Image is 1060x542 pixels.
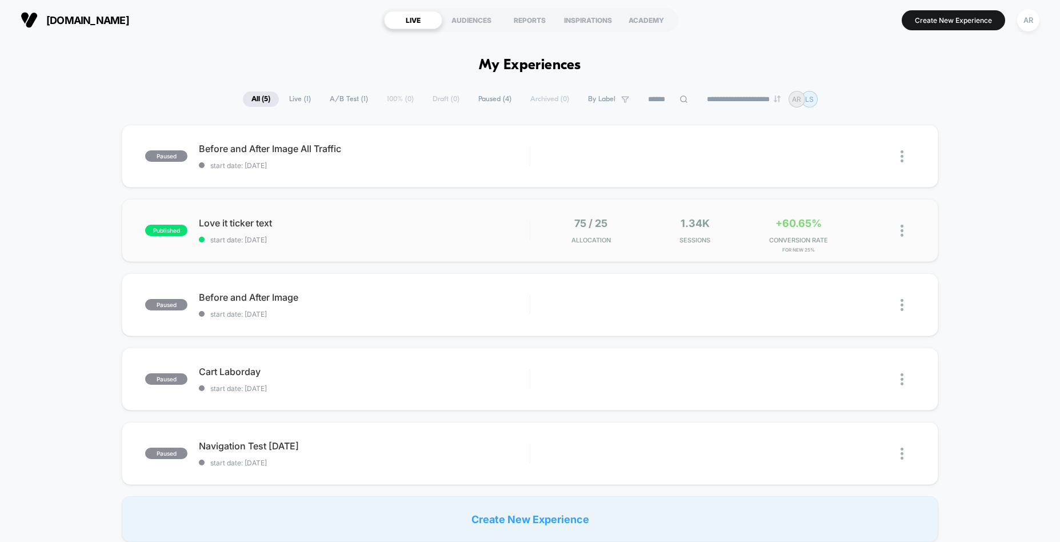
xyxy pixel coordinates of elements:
[750,236,848,244] span: CONVERSION RATE
[1014,9,1043,32] button: AR
[901,150,903,162] img: close
[559,11,617,29] div: INSPIRATIONS
[199,236,529,244] span: start date: [DATE]
[46,14,129,26] span: [DOMAIN_NAME]
[21,11,38,29] img: Visually logo
[479,57,581,74] h1: My Experiences
[243,91,279,107] span: All ( 5 )
[199,161,529,170] span: start date: [DATE]
[145,299,187,310] span: paused
[199,143,529,154] span: Before and After Image All Traffic
[902,10,1005,30] button: Create New Experience
[792,95,801,103] p: AR
[122,496,938,542] div: Create New Experience
[199,310,529,318] span: start date: [DATE]
[901,225,903,237] img: close
[199,366,529,377] span: Cart Laborday
[901,373,903,385] img: close
[774,95,781,102] img: end
[1017,9,1039,31] div: AR
[281,91,319,107] span: Live ( 1 )
[571,236,611,244] span: Allocation
[470,91,520,107] span: Paused ( 4 )
[750,247,848,253] span: for New 25%
[588,95,615,103] span: By Label
[646,236,744,244] span: Sessions
[17,11,133,29] button: [DOMAIN_NAME]
[681,217,710,229] span: 1.34k
[145,448,187,459] span: paused
[901,299,903,311] img: close
[199,384,529,393] span: start date: [DATE]
[901,448,903,460] img: close
[617,11,675,29] div: ACADEMY
[775,217,822,229] span: +60.65%
[442,11,501,29] div: AUDIENCES
[145,225,187,236] span: published
[145,150,187,162] span: paused
[574,217,607,229] span: 75 / 25
[145,373,187,385] span: paused
[321,91,377,107] span: A/B Test ( 1 )
[199,440,529,452] span: Navigation Test [DATE]
[384,11,442,29] div: LIVE
[199,459,529,467] span: start date: [DATE]
[199,217,529,229] span: Love it ticker text
[501,11,559,29] div: REPORTS
[805,95,814,103] p: LS
[199,292,529,303] span: Before and After Image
